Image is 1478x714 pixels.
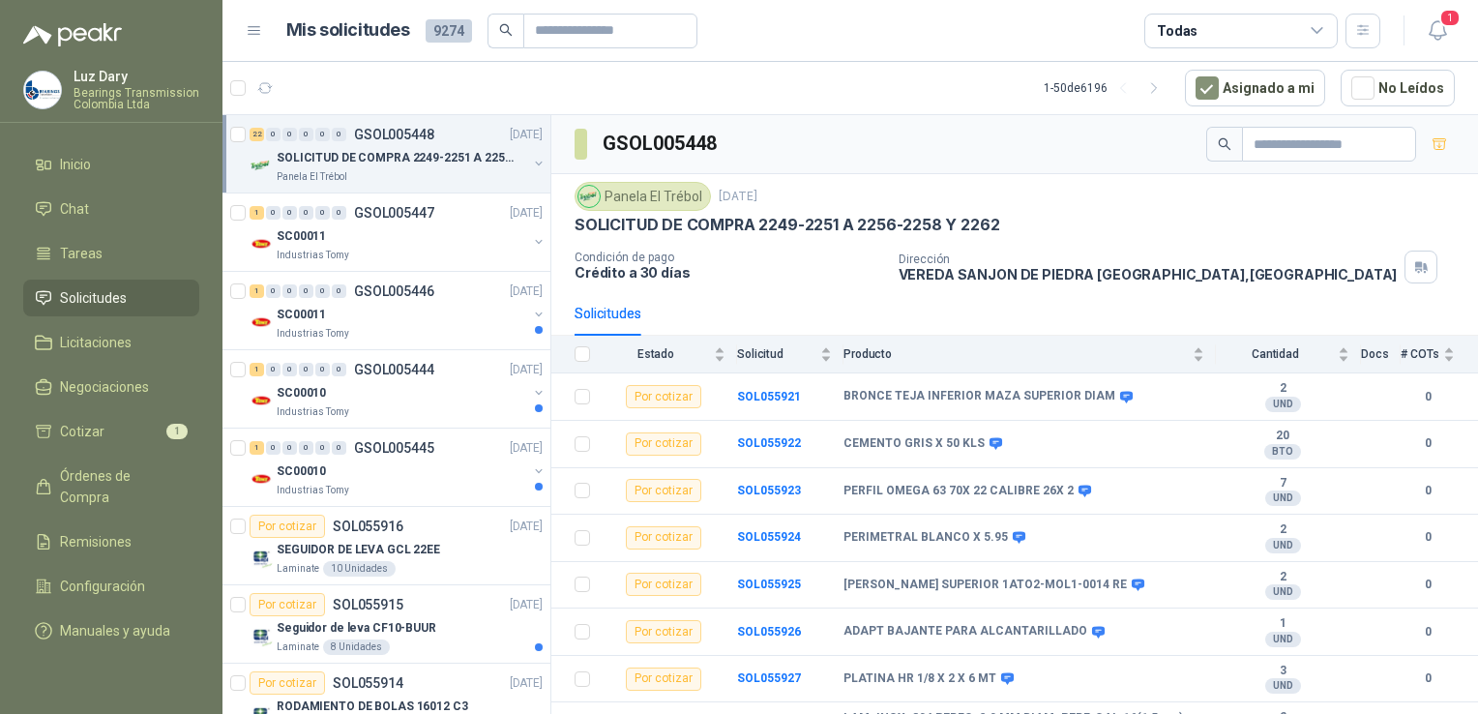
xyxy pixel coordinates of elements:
[843,389,1115,404] b: BRONCE TEJA INFERIOR MAZA SUPERIOR DIAM
[277,640,319,655] p: Laminate
[315,128,330,141] div: 0
[332,284,346,298] div: 0
[1401,669,1455,688] b: 0
[23,146,199,183] a: Inicio
[354,363,434,376] p: GSOL005444
[250,671,325,695] div: Por cotizar
[354,206,434,220] p: GSOL005447
[60,465,181,508] span: Órdenes de Compra
[1216,347,1334,361] span: Cantidad
[1265,397,1301,412] div: UND
[1216,664,1349,679] b: 3
[737,390,801,403] b: SOL055921
[277,248,349,263] p: Industrias Tomy
[1401,576,1455,594] b: 0
[354,284,434,298] p: GSOL005446
[626,385,701,408] div: Por cotizar
[23,23,122,46] img: Logo peakr
[510,126,543,144] p: [DATE]
[266,128,281,141] div: 0
[332,441,346,455] div: 0
[315,284,330,298] div: 0
[737,347,816,361] span: Solicitud
[74,70,199,83] p: Luz Dary
[299,441,313,455] div: 0
[333,520,403,533] p: SOL055916
[299,363,313,376] div: 0
[23,413,199,450] a: Cotizar1
[60,287,127,309] span: Solicitudes
[843,624,1087,640] b: ADAPT BAJANTE PARA ALCANTARILLADO
[1401,347,1439,361] span: # COTs
[1265,538,1301,553] div: UND
[250,441,264,455] div: 1
[282,441,297,455] div: 0
[250,624,273,647] img: Company Logo
[1265,678,1301,694] div: UND
[1401,336,1478,373] th: # COTs
[282,284,297,298] div: 0
[719,188,757,206] p: [DATE]
[1216,429,1349,444] b: 20
[60,531,132,552] span: Remisiones
[250,123,547,185] a: 22 0 0 0 0 0 GSOL005448[DATE] Company LogoSOLICITUD DE COMPRA 2249-2251 A 2256-2258 Y 2262Panela ...
[737,625,801,639] a: SOL055926
[1420,14,1455,48] button: 1
[510,439,543,458] p: [DATE]
[1401,482,1455,500] b: 0
[60,332,132,353] span: Licitaciones
[1216,570,1349,585] b: 2
[332,206,346,220] div: 0
[510,204,543,223] p: [DATE]
[277,404,349,420] p: Industrias Tomy
[426,19,472,43] span: 9274
[250,232,273,255] img: Company Logo
[602,336,737,373] th: Estado
[1439,9,1461,27] span: 1
[737,671,801,685] a: SOL055927
[1044,73,1169,104] div: 1 - 50 de 6196
[323,640,390,655] div: 8 Unidades
[23,458,199,516] a: Órdenes de Compra
[1185,70,1325,106] button: Asignado a mi
[60,421,104,442] span: Cotizar
[23,612,199,649] a: Manuales y ayuda
[737,530,801,544] a: SOL055924
[737,578,801,591] b: SOL055925
[737,436,801,450] a: SOL055922
[74,87,199,110] p: Bearings Transmission Colombia Ltda
[1401,623,1455,641] b: 0
[250,436,547,498] a: 1 0 0 0 0 0 GSOL005445[DATE] Company LogoSC00010Industrias Tomy
[277,169,347,185] p: Panela El Trébol
[277,541,440,559] p: SEGUIDOR DE LEVA GCL 22EE
[23,191,199,227] a: Chat
[250,128,264,141] div: 22
[1216,336,1361,373] th: Cantidad
[250,358,547,420] a: 1 0 0 0 0 0 GSOL005444[DATE] Company LogoSC00010Industrias Tomy
[626,479,701,502] div: Por cotizar
[250,363,264,376] div: 1
[315,206,330,220] div: 0
[250,201,547,263] a: 1 0 0 0 0 0 GSOL005447[DATE] Company LogoSC00011Industrias Tomy
[277,462,326,481] p: SC00010
[1216,616,1349,632] b: 1
[315,441,330,455] div: 0
[250,546,273,569] img: Company Logo
[843,530,1008,546] b: PERIMETRAL BLANCO X 5.95
[332,363,346,376] div: 0
[626,620,701,643] div: Por cotizar
[1157,20,1197,42] div: Todas
[250,515,325,538] div: Por cotizar
[737,484,801,497] a: SOL055923
[575,182,711,211] div: Panela El Trébol
[277,326,349,342] p: Industrias Tomy
[166,424,188,439] span: 1
[60,154,91,175] span: Inicio
[603,129,720,159] h3: GSOL005448
[282,363,297,376] div: 0
[250,467,273,491] img: Company Logo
